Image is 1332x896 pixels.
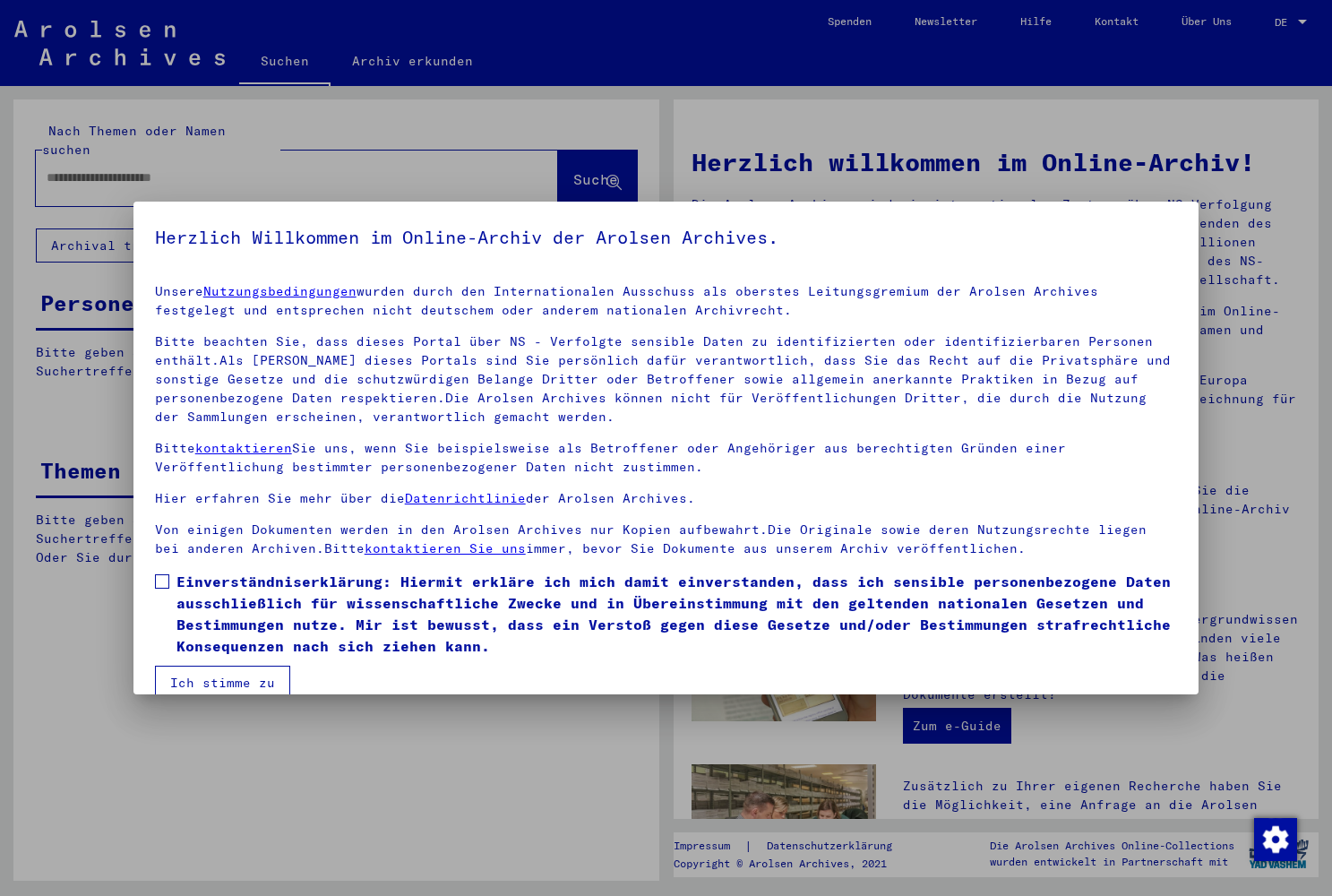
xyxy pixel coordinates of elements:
button: Ich stimme zu [155,666,290,700]
p: Bitte Sie uns, wenn Sie beispielsweise als Betroffener oder Angehöriger aus berechtigten Gründen ... [155,439,1178,477]
p: Hier erfahren Sie mehr über die der Arolsen Archives. [155,489,1178,508]
h5: Herzlich Willkommen im Online-Archiv der Arolsen Archives. [155,223,1178,252]
p: Unsere wurden durch den Internationalen Ausschuss als oberstes Leitungsgremium der Arolsen Archiv... [155,282,1178,320]
span: Einverständniserklärung: Hiermit erkläre ich mich damit einverstanden, dass ich sensible personen... [176,571,1178,657]
img: Zustimmung ändern [1254,818,1297,861]
a: Nutzungsbedingungen [203,283,357,299]
a: kontaktieren Sie uns [365,540,526,556]
p: Von einigen Dokumenten werden in den Arolsen Archives nur Kopien aufbewahrt.Die Originale sowie d... [155,521,1178,558]
a: kontaktieren [195,440,292,456]
p: Bitte beachten Sie, dass dieses Portal über NS - Verfolgte sensible Daten zu identifizierten oder... [155,332,1178,426]
a: Datenrichtlinie [405,490,526,506]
